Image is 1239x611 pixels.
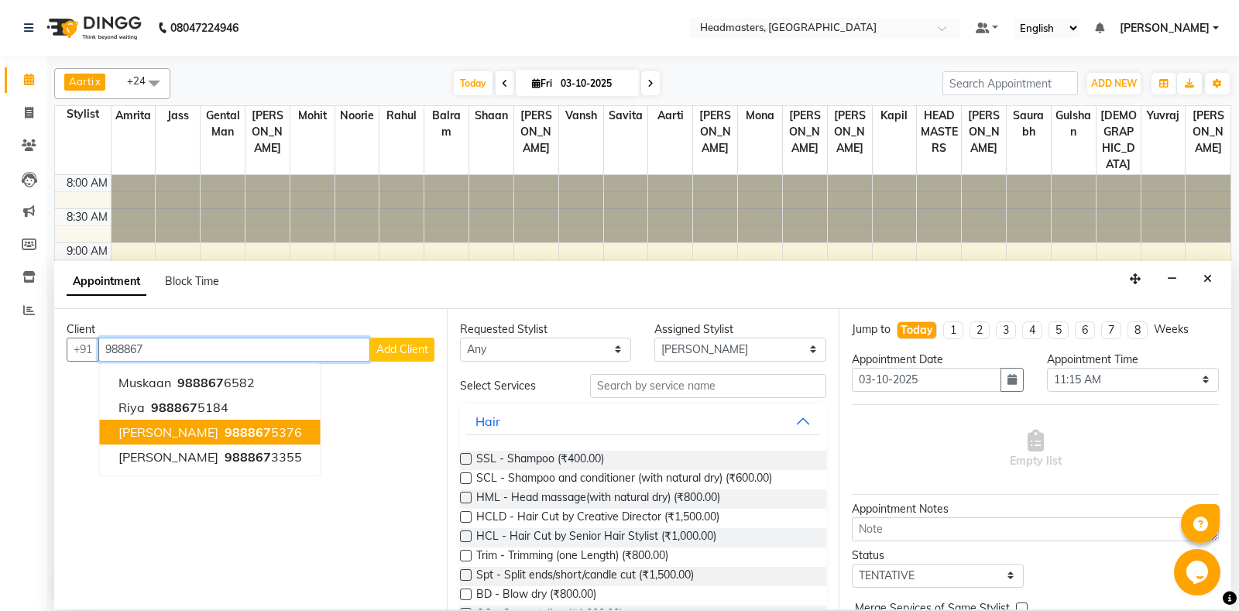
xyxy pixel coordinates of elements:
span: Mohit [290,106,335,125]
span: Fri [528,77,556,89]
div: 9:00 AM [63,243,111,259]
li: 5 [1049,321,1069,339]
span: Kapil [873,106,917,125]
span: Noorie [335,106,379,125]
div: Today [901,322,933,338]
span: Aarti [69,75,94,88]
span: [PERSON_NAME] [118,449,218,465]
div: Appointment Notes [852,501,1219,517]
input: Search Appointment [942,71,1078,95]
span: Saurabh [1007,106,1051,142]
span: ADD NEW [1091,77,1137,89]
img: logo [39,6,146,50]
div: Appointment Date [852,352,1024,368]
span: HCLD - Hair Cut by Creative Director (₹1,500.00) [476,509,719,528]
span: Add Client [376,342,428,356]
span: Muskaan [118,375,171,390]
span: Yuvraj [1141,106,1186,125]
div: Hair [475,412,500,431]
span: Rahul [379,106,424,125]
span: BD - Blow dry (₹800.00) [476,586,596,606]
span: HML - Head massage(with natural dry) (₹800.00) [476,489,720,509]
a: x [94,75,101,88]
span: Amrita [112,106,156,125]
span: 988867 [151,400,197,415]
span: HEADMASTERS [917,106,961,158]
span: Savita [604,106,648,125]
span: 988867 [177,375,224,390]
span: [PERSON_NAME] [693,106,737,158]
div: Status [852,547,1024,564]
span: SCL - Shampoo and conditioner (with natural dry) (₹600.00) [476,470,772,489]
iframe: chat widget [1174,549,1224,596]
li: 2 [970,321,990,339]
span: 988867 [225,449,271,465]
span: Gental Man [201,106,245,142]
span: Mona [738,106,782,125]
span: Spt - Split ends/short/candle cut (₹1,500.00) [476,567,694,586]
span: [DEMOGRAPHIC_DATA] [1097,106,1141,174]
span: 988867 [225,424,271,440]
span: Empty list [1010,430,1062,469]
span: Trim - Trimming (one Length) (₹800.00) [476,547,668,567]
span: Today [454,71,493,95]
span: SSL - Shampoo (₹400.00) [476,451,604,470]
li: 6 [1075,321,1095,339]
div: Weeks [1154,321,1189,338]
span: Shaan [469,106,513,125]
span: [PERSON_NAME] [1120,20,1210,36]
span: Jass [156,106,200,125]
input: Search by service name [590,374,827,398]
span: Balram [424,106,468,142]
ngb-highlight: 5376 [221,424,302,440]
div: Assigned Stylist [654,321,826,338]
div: 8:00 AM [63,175,111,191]
div: Jump to [852,321,891,338]
div: Appointment Time [1047,352,1219,368]
span: Vansh [559,106,603,125]
span: [PERSON_NAME] [514,106,558,158]
span: [PERSON_NAME] [245,106,290,158]
li: 3 [996,321,1016,339]
li: 4 [1022,321,1042,339]
div: Client [67,321,434,338]
span: HCL - Hair Cut by Senior Hair Stylist (₹1,000.00) [476,528,716,547]
span: [PERSON_NAME] [118,424,218,440]
button: +91 [67,338,99,362]
button: ADD NEW [1087,73,1141,94]
span: Block Time [165,274,219,288]
li: 1 [943,321,963,339]
button: Add Client [370,338,434,362]
ngb-highlight: 5184 [148,400,228,415]
div: Select Services [448,378,578,394]
span: riya [118,400,145,415]
span: [PERSON_NAME] [783,106,827,158]
div: 8:30 AM [63,209,111,225]
span: Aarti [648,106,692,125]
b: 08047224946 [170,6,239,50]
span: [PERSON_NAME] [828,106,872,158]
span: [PERSON_NAME] [1186,106,1230,158]
div: Stylist [55,106,111,122]
ngb-highlight: 6582 [174,375,255,390]
ngb-highlight: 3355 [221,449,302,465]
div: Requested Stylist [460,321,632,338]
input: 2025-10-03 [556,72,633,95]
li: 8 [1127,321,1148,339]
button: Hair [466,407,821,435]
button: Close [1196,267,1219,291]
span: +24 [127,74,157,87]
span: [PERSON_NAME] [962,106,1006,158]
span: Appointment [67,268,146,296]
input: Search by Name/Mobile/Email/Code [98,338,370,362]
li: 7 [1101,321,1121,339]
span: Gulshan [1052,106,1096,142]
input: yyyy-mm-dd [852,368,1001,392]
